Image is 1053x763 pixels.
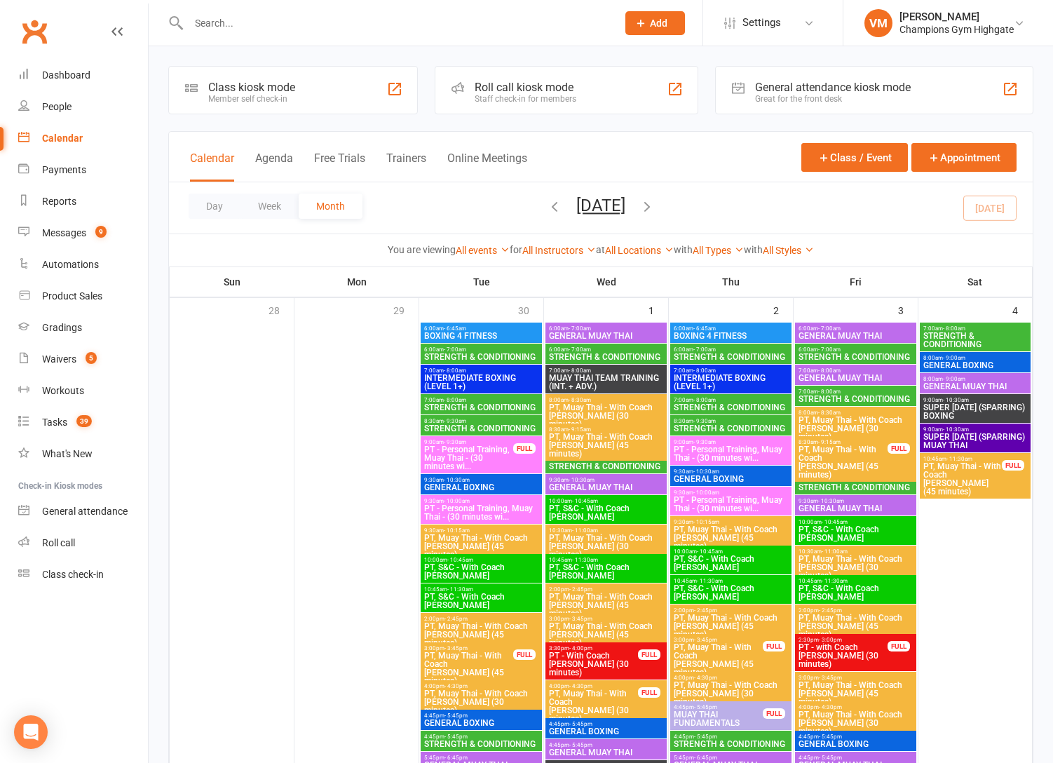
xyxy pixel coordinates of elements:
[673,519,789,525] span: 9:30am
[513,443,536,454] div: FULL
[923,433,1028,450] span: SUPER [DATE] (SPARRING) MUAY THAI
[572,527,598,534] span: - 11:00am
[423,616,539,622] span: 2:00pm
[673,489,789,496] span: 9:30am
[42,569,104,580] div: Class check-in
[42,537,75,548] div: Roll call
[18,60,148,91] a: Dashboard
[393,298,419,321] div: 29
[423,586,539,593] span: 10:45am
[269,298,294,321] div: 28
[673,332,789,340] span: BOXING 4 FITNESS
[569,645,592,651] span: - 4:00pm
[548,498,664,504] span: 10:00am
[923,426,1028,433] span: 9:00am
[444,439,466,445] span: - 9:30am
[798,445,888,479] span: PT, Muay Thai - With Coach [PERSON_NAME] (45 minutes)
[923,355,1028,361] span: 8:00am
[798,584,913,601] span: PT, S&C - With Coach [PERSON_NAME]
[423,645,514,651] span: 3:00pm
[798,395,913,403] span: STRENGTH & CONDITIONING
[548,557,664,563] span: 10:45am
[423,622,539,647] span: PT, Muay Thai - With Coach [PERSON_NAME] (45 minutes)
[189,194,240,219] button: Day
[673,555,789,572] span: PT, S&C - With Coach [PERSON_NAME]
[596,244,605,255] strong: at
[755,81,911,94] div: General attendance kiosk mode
[569,721,592,727] span: - 5:45pm
[673,418,789,424] span: 8:30am
[18,438,148,470] a: What's New
[423,713,539,719] span: 4:45pm
[42,227,86,238] div: Messages
[918,267,1033,297] th: Sat
[42,353,76,365] div: Waivers
[819,734,842,740] span: - 5:45pm
[548,403,664,428] span: PT, Muay Thai - With Coach [PERSON_NAME] (30 minutes)
[818,389,841,395] span: - 8:00am
[14,715,48,749] div: Open Intercom Messenger
[548,426,664,433] span: 8:30am
[673,607,789,614] span: 2:00pm
[798,367,913,374] span: 7:00am
[819,607,842,614] span: - 2:45pm
[42,164,86,175] div: Payments
[818,498,844,504] span: - 10:30am
[673,525,789,551] span: PT, Muay Thai - With Coach [PERSON_NAME] (45 minutes)
[798,416,913,441] span: PT, Muay Thai - With Coach [PERSON_NAME] (30 minutes)
[423,403,539,412] span: STRENGTH & CONDITIONING
[673,614,789,639] span: PT, Muay Thai - With Coach [PERSON_NAME] (45 minutes)
[423,418,539,424] span: 8:30am
[798,374,913,382] span: GENERAL MUAY THAI
[475,94,576,104] div: Staff check-in for members
[18,123,148,154] a: Calendar
[423,557,539,563] span: 10:00am
[423,527,539,534] span: 9:30am
[208,81,295,94] div: Class kiosk mode
[42,101,72,112] div: People
[822,548,848,555] span: - 11:00am
[798,637,888,643] span: 2:30pm
[548,721,664,727] span: 4:45pm
[294,267,419,297] th: Mon
[693,519,719,525] span: - 10:15am
[569,367,591,374] span: - 8:00am
[674,244,693,255] strong: with
[423,424,539,433] span: STRENGTH & CONDITIONING
[923,325,1028,332] span: 7:00am
[673,734,789,740] span: 4:45pm
[42,322,82,333] div: Gradings
[447,151,527,182] button: Online Meetings
[18,281,148,312] a: Product Sales
[673,325,789,332] span: 6:00am
[18,312,148,344] a: Gradings
[673,353,789,361] span: STRENGTH & CONDITIONING
[423,346,539,353] span: 6:00am
[818,439,841,445] span: - 9:15am
[423,353,539,361] span: STRENGTH & CONDITIONING
[798,548,913,555] span: 10:30am
[818,346,841,353] span: - 7:00am
[798,643,888,668] span: PT - with Coach [PERSON_NAME] (30 minutes)
[423,374,539,391] span: INTERMEDIATE BOXING (LEVEL 1+)
[475,81,576,94] div: Roll call kiosk mode
[18,375,148,407] a: Workouts
[819,675,842,681] span: - 3:45pm
[798,483,913,492] span: STRENGTH & CONDITIONING
[818,367,841,374] span: - 8:00am
[742,7,781,39] span: Settings
[673,397,789,403] span: 7:00am
[444,346,466,353] span: - 7:00am
[572,498,598,504] span: - 10:45am
[423,445,514,471] span: PT - Personal Training, Muay Thai - (30 minutes wi...
[18,91,148,123] a: People
[548,622,664,647] span: PT, Muay Thai - With Coach [PERSON_NAME] (45 minutes)
[419,267,544,297] th: Tue
[190,151,234,182] button: Calendar
[819,637,842,643] span: - 3:00pm
[548,433,664,458] span: PT, Muay Thai - With Coach [PERSON_NAME] (45 minutes)
[923,397,1028,403] span: 9:00am
[95,226,107,238] span: 9
[673,445,789,462] span: PT - Personal Training, Muay Thai - (30 minutes wi...
[673,374,789,391] span: INTERMEDIATE BOXING (LEVEL 1+)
